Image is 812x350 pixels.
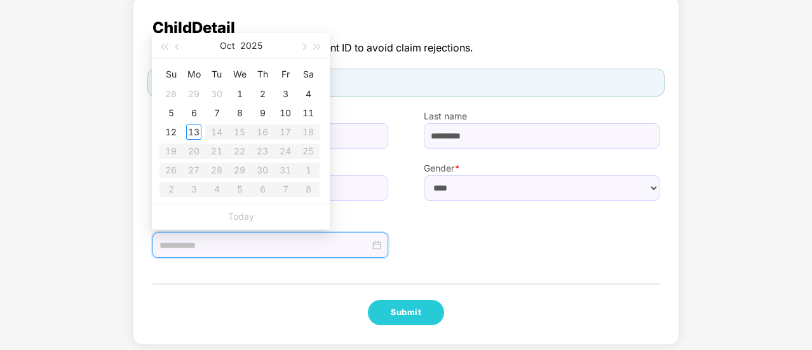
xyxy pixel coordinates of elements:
div: 29 [186,86,201,102]
td: 2025-10-06 [182,104,205,123]
td: 2025-10-09 [251,104,274,123]
td: 2025-09-29 [182,84,205,104]
span: Child Detail [152,16,660,40]
div: 7 [209,105,224,121]
th: Th [251,64,274,84]
div: 11 [301,105,316,121]
td: 2025-10-12 [159,123,182,142]
div: 6 [186,105,201,121]
th: Tu [205,64,228,84]
label: Gender [424,161,660,175]
th: Mo [182,64,205,84]
div: 9 [255,105,270,121]
a: Today [228,211,254,222]
div: 10 [278,105,293,121]
td: 2025-10-04 [297,84,320,104]
div: 5 [163,105,179,121]
td: 2025-10-13 [182,123,205,142]
button: Oct [220,33,235,58]
td: 2025-10-05 [159,104,182,123]
div: 2 [255,86,270,102]
td: 2025-09-28 [159,84,182,104]
div: 28 [163,86,179,102]
th: Su [159,64,182,84]
button: 2025 [240,33,262,58]
td: 2025-10-01 [228,84,251,104]
div: 30 [209,86,224,102]
th: Sa [297,64,320,84]
td: 2025-10-02 [251,84,274,104]
td: 2025-09-30 [205,84,228,104]
th: We [228,64,251,84]
div: 1 [232,86,247,102]
td: 2025-10-10 [274,104,297,123]
div: 8 [232,105,247,121]
label: Last name [424,109,660,123]
td: 2025-10-07 [205,104,228,123]
td: 2025-10-03 [274,84,297,104]
td: 2025-10-08 [228,104,251,123]
td: 2025-10-11 [297,104,320,123]
div: 13 [186,125,201,140]
th: Fr [274,64,297,84]
span: The detail should be as per government ID to avoid claim rejections. [152,40,660,56]
button: Submit [368,300,444,325]
div: 12 [163,125,179,140]
div: 4 [301,86,316,102]
div: 3 [278,86,293,102]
